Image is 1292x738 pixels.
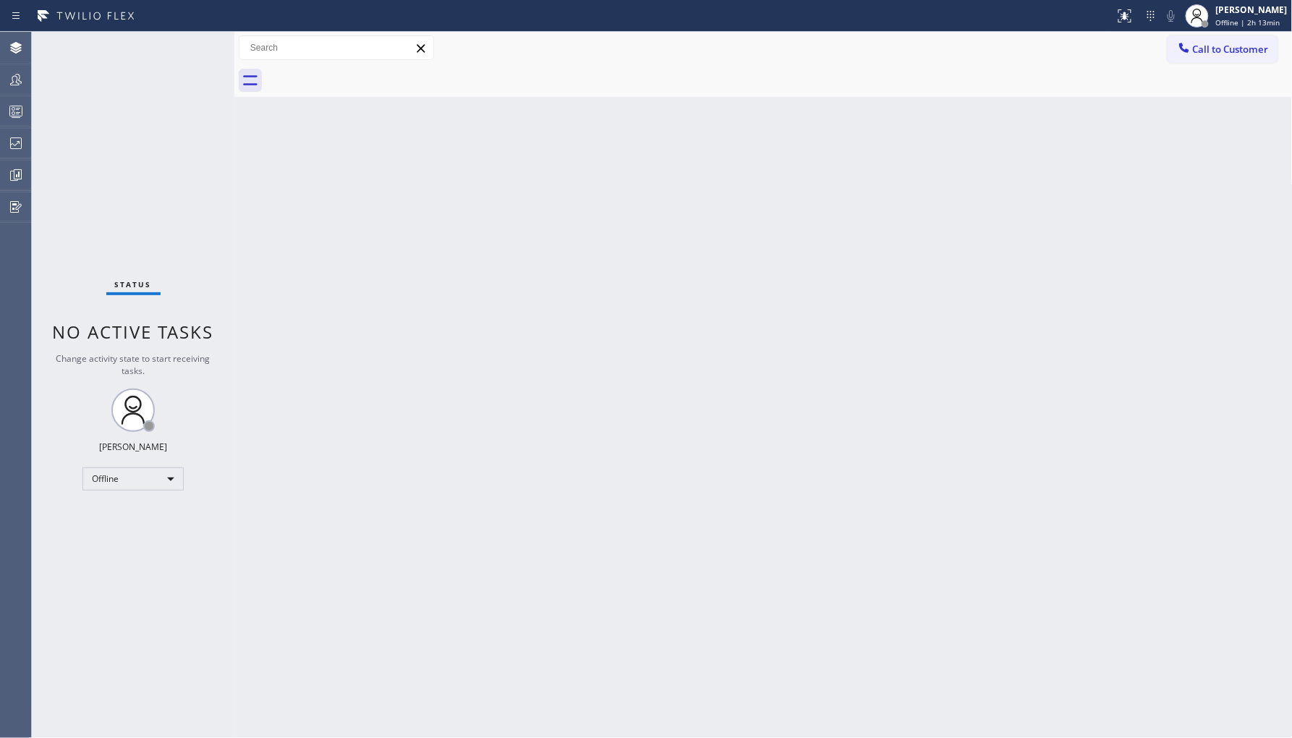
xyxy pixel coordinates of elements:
input: Search [239,36,433,59]
div: [PERSON_NAME] [99,441,167,453]
span: Offline | 2h 13min [1216,17,1280,27]
div: [PERSON_NAME] [1216,4,1288,16]
span: Call to Customer [1193,43,1269,56]
span: Change activity state to start receiving tasks. [56,352,211,377]
span: Status [115,279,152,289]
button: Call to Customer [1168,35,1278,63]
button: Mute [1161,6,1181,26]
span: No active tasks [53,320,214,344]
div: Offline [82,467,184,491]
